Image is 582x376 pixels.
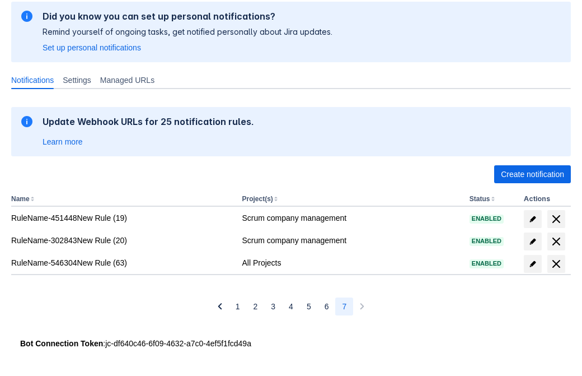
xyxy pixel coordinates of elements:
[11,212,233,224] div: RuleName-451448New Rule (19)
[229,298,247,315] button: Page 1
[43,116,254,127] h2: Update Webhook URLs for 25 notification rules.
[550,257,563,271] span: delete
[20,115,34,128] span: information
[353,298,371,315] button: Next
[242,235,460,246] div: Scrum company management
[254,298,258,315] span: 2
[519,192,571,207] th: Actions
[236,298,240,315] span: 1
[11,235,233,246] div: RuleName-302843New Rule (20)
[271,298,275,315] span: 3
[43,11,332,22] h2: Did you know you can set up personal notifications?
[528,259,537,268] span: edit
[211,298,229,315] button: Previous
[307,298,311,315] span: 5
[43,42,141,53] a: Set up personal notifications
[300,298,318,315] button: Page 5
[282,298,300,315] button: Page 4
[501,165,564,183] span: Create notification
[63,75,91,86] span: Settings
[494,165,571,183] button: Create notification
[289,298,293,315] span: 4
[43,26,332,38] p: Remind yourself of ongoing tasks, get notified personally about Jira updates.
[11,257,233,268] div: RuleName-546304New Rule (63)
[211,298,372,315] nav: Pagination
[528,237,537,246] span: edit
[318,298,336,315] button: Page 6
[335,298,353,315] button: Page 7
[20,339,103,348] strong: Bot Connection Token
[242,257,460,268] div: All Projects
[43,136,83,147] a: Learn more
[20,338,562,349] div: : jc-df640c46-6f09-4632-a7c0-4ef5f1fcd49a
[470,195,490,203] button: Status
[550,235,563,248] span: delete
[11,75,54,86] span: Notifications
[550,212,563,226] span: delete
[325,298,329,315] span: 6
[342,298,346,315] span: 7
[11,195,30,203] button: Name
[100,75,154,86] span: Managed URLs
[528,215,537,224] span: edit
[470,261,504,267] span: Enabled
[470,238,504,244] span: Enabled
[264,298,282,315] button: Page 3
[470,216,504,222] span: Enabled
[20,10,34,23] span: information
[242,195,273,203] button: Project(s)
[242,212,460,224] div: Scrum company management
[247,298,265,315] button: Page 2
